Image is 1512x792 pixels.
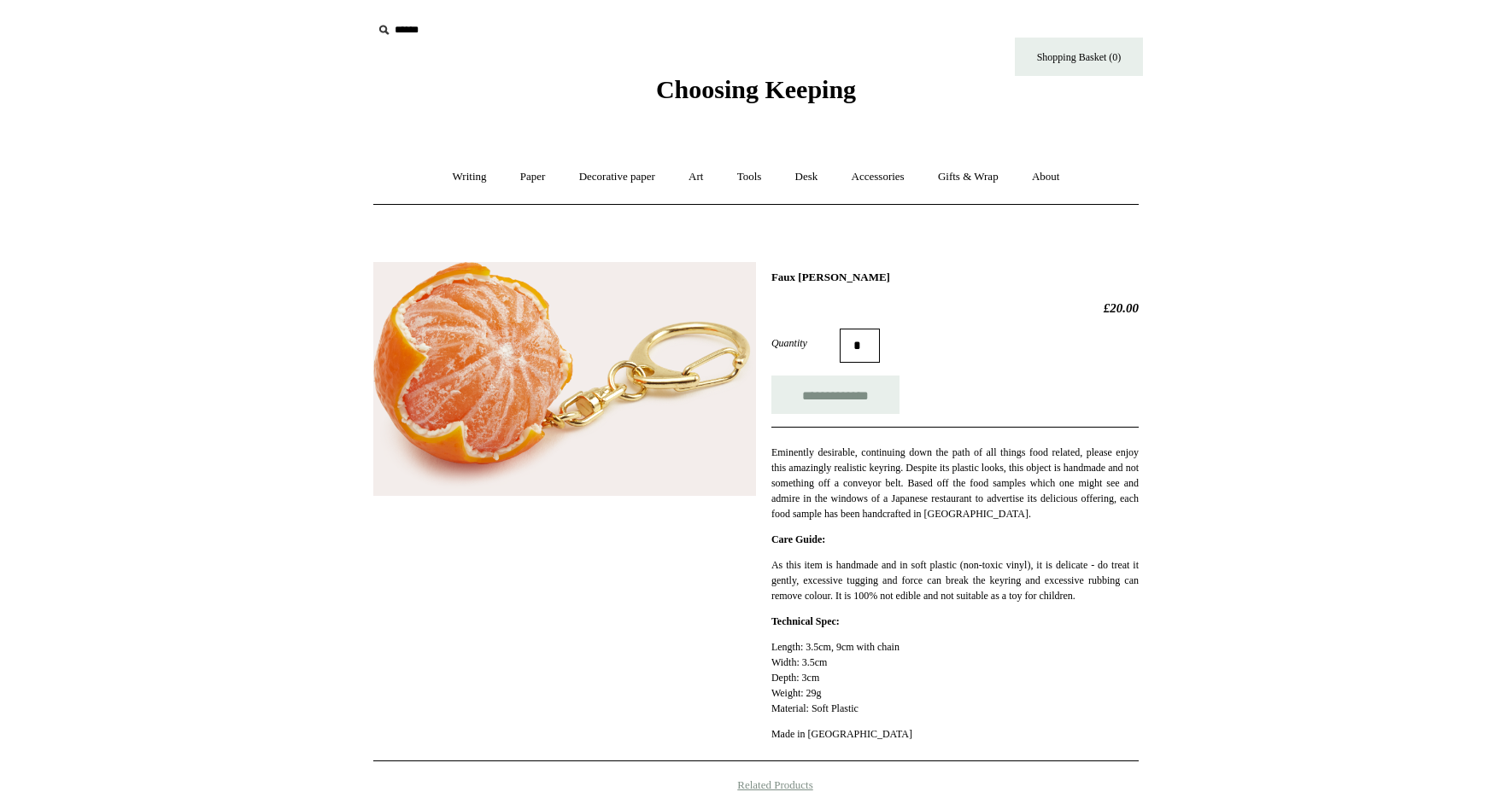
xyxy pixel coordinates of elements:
label: Quantity [771,335,840,351]
h2: £20.00 [771,300,1139,316]
a: Desk [780,154,834,200]
a: Choosing Keeping [656,89,856,101]
a: Decorative paper [564,154,671,200]
p: Made in [GEOGRAPHIC_DATA] [771,726,1139,742]
a: Paper [505,154,561,200]
strong: Technical Spec: [771,615,840,627]
strong: Care Guide: [771,533,825,545]
a: Tools [722,154,777,200]
a: Gifts & Wrap [923,154,1014,200]
span: Choosing Keeping [656,75,856,103]
a: Writing [437,154,502,200]
p: Length: 3.5cm, 9cm with chain Width: 3.5cm Depth: 3cm Weight: 29g Material: Soft Plastic [771,639,1139,716]
a: Art [673,154,718,200]
p: Eminently desirable, continuing down the path of all things food related, please enjoy this amazi... [771,445,1139,521]
a: Shopping Basket (0) [1015,38,1143,76]
a: About [1017,154,1075,200]
p: As this item is handmade and in soft plastic (non-toxic vinyl), it is delicate - do treat it gent... [771,557,1139,603]
img: Faux Clementine Keyring [373,262,756,496]
a: Accessories [836,154,920,200]
h1: Faux [PERSON_NAME] [771,271,1139,284]
h4: Related Products [329,778,1183,792]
